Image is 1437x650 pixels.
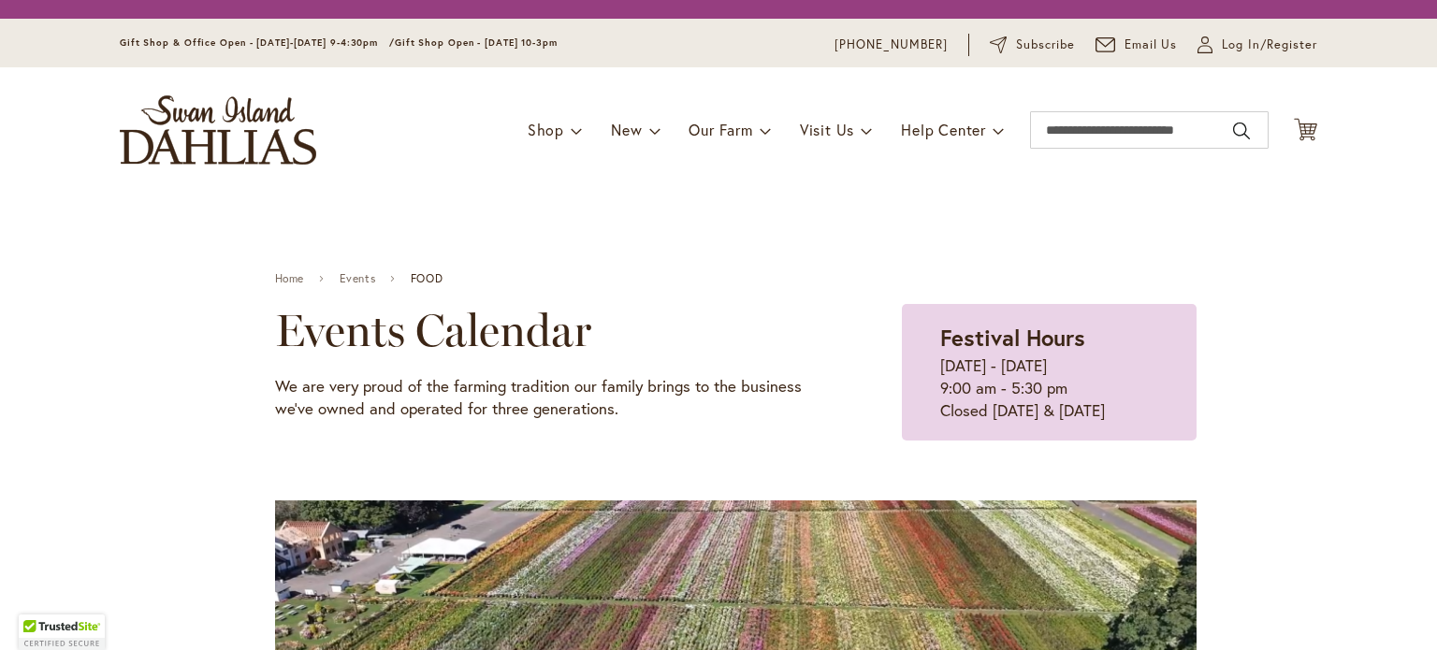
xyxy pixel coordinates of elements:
[901,120,986,139] span: Help Center
[800,120,854,139] span: Visit Us
[275,272,304,285] a: Home
[19,614,105,650] div: TrustedSite Certified
[528,120,564,139] span: Shop
[1125,36,1178,54] span: Email Us
[1233,116,1250,146] button: Search
[1197,36,1317,54] a: Log In/Register
[340,272,376,285] a: Events
[411,272,443,285] span: FOOD
[940,323,1085,353] strong: Festival Hours
[689,120,752,139] span: Our Farm
[120,95,316,165] a: store logo
[1096,36,1178,54] a: Email Us
[1016,36,1075,54] span: Subscribe
[990,36,1075,54] a: Subscribe
[835,36,948,54] a: [PHONE_NUMBER]
[395,36,558,49] span: Gift Shop Open - [DATE] 10-3pm
[275,375,809,420] p: We are very proud of the farming tradition our family brings to the business we've owned and oper...
[611,120,642,139] span: New
[940,354,1157,422] p: [DATE] - [DATE] 9:00 am - 5:30 pm Closed [DATE] & [DATE]
[1222,36,1317,54] span: Log In/Register
[120,36,395,49] span: Gift Shop & Office Open - [DATE]-[DATE] 9-4:30pm /
[275,304,809,356] h2: Events Calendar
